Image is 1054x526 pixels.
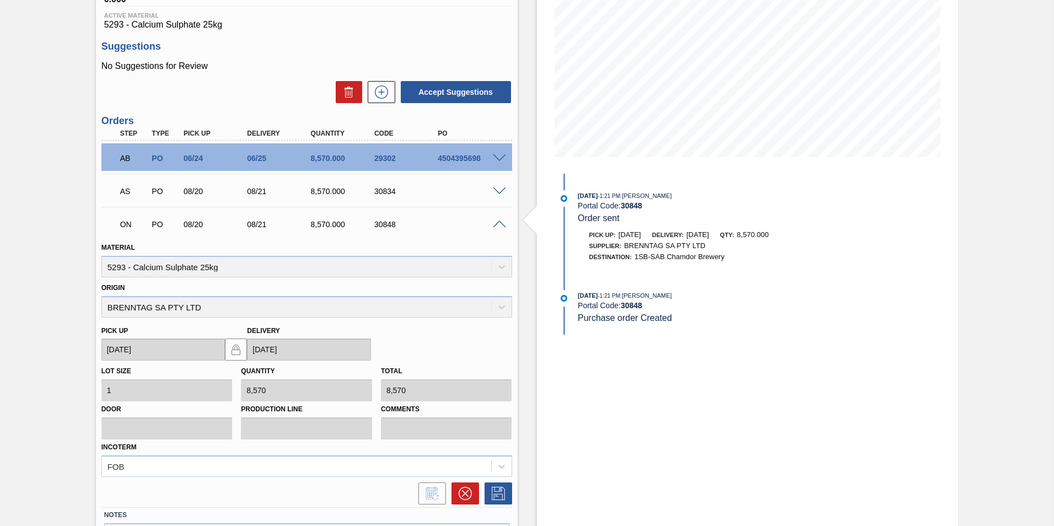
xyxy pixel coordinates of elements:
div: Delete Suggestions [330,81,362,103]
span: - 1:21 PM [598,293,621,299]
p: ON [120,220,148,229]
button: locked [225,339,247,361]
div: Cancel Order [446,482,479,504]
span: [DATE] [619,230,641,239]
label: Comments [381,401,512,417]
div: 08/21/2025 [244,220,315,229]
div: Portal Code: [578,201,840,210]
label: Quantity [241,367,275,375]
label: Notes [104,507,509,523]
div: 08/21/2025 [244,187,315,196]
div: Step [117,130,150,137]
span: [DATE] [578,292,598,299]
span: : [PERSON_NAME] [620,292,672,299]
div: 08/20/2025 [181,187,252,196]
div: Inform order change [413,482,446,504]
div: Awaiting Pick Up [117,146,150,170]
span: Pick up: [589,232,616,238]
label: Origin [101,284,125,292]
div: Type [149,130,182,137]
div: Purchase order [149,220,182,229]
span: Delivery: [652,232,684,238]
p: No Suggestions for Review [101,61,512,71]
div: 8,570.000 [308,187,379,196]
label: Delivery [247,327,280,335]
span: Active Material [104,12,509,19]
label: Door [101,401,233,417]
span: 1SB-SAB Chamdor Brewery [634,253,724,261]
span: Destination: [589,254,632,260]
strong: 30848 [621,201,642,210]
span: 8,570.000 [737,230,769,239]
span: 5293 - Calcium Sulphate 25kg [104,20,509,30]
div: 8,570.000 [308,220,379,229]
span: Purchase order Created [578,313,672,323]
button: Accept Suggestions [401,81,511,103]
span: [DATE] [686,230,709,239]
div: Purchase order [149,187,182,196]
h3: Suggestions [101,41,512,52]
div: Save Order [479,482,512,504]
div: 06/24/2025 [181,154,252,163]
img: locked [229,343,243,356]
label: Material [101,244,135,251]
div: Accept Suggestions [395,80,512,104]
span: BRENNTAG SA PTY LTD [624,241,705,250]
div: 8,570.000 [308,154,379,163]
div: 06/25/2025 [244,154,315,163]
div: Purchase order [149,154,182,163]
div: 08/20/2025 [181,220,252,229]
h3: Orders [101,115,512,127]
div: Pick up [181,130,252,137]
div: New suggestion [362,81,395,103]
label: Total [381,367,402,375]
span: [DATE] [578,192,598,199]
label: Lot size [101,367,131,375]
div: Waiting for PO SAP [117,179,150,203]
span: - 1:21 PM [598,193,621,199]
img: atual [561,195,567,202]
input: mm/dd/yyyy [101,339,225,361]
div: Delivery [244,130,315,137]
span: Order sent [578,213,620,223]
span: Supplier: [589,243,622,249]
div: Quantity [308,130,379,137]
div: 4504395698 [435,154,506,163]
div: Negotiating Order [117,212,150,237]
label: Pick up [101,327,128,335]
img: atual [561,295,567,302]
div: 30848 [372,220,443,229]
strong: 30848 [621,301,642,310]
input: mm/dd/yyyy [247,339,371,361]
span: Qty: [720,232,734,238]
p: AB [120,154,148,163]
div: 29302 [372,154,443,163]
label: Incoterm [101,443,137,451]
div: Code [372,130,443,137]
p: AS [120,187,148,196]
span: : [PERSON_NAME] [620,192,672,199]
div: 30834 [372,187,443,196]
div: Portal Code: [578,301,840,310]
label: Production Line [241,401,372,417]
div: PO [435,130,506,137]
div: FOB [107,461,125,471]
